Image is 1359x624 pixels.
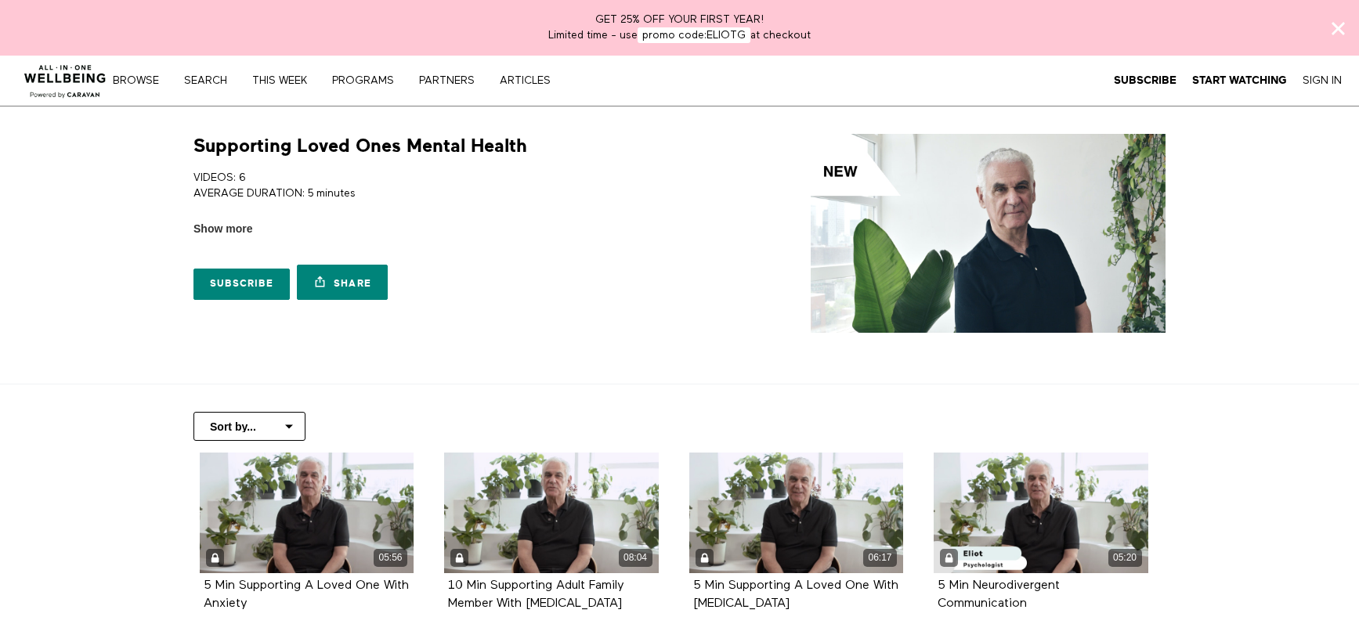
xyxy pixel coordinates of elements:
a: ARTICLES [494,75,567,86]
p: GET 25% OFF YOUR FIRST YEAR! [18,12,1342,27]
a: 5 Min Neurodivergent Communication [938,579,1060,609]
p: Limited time - use at checkout [18,27,1342,43]
a: Browse [107,75,175,86]
a: 5 Min Supporting A Loved One With Anxiety [204,579,409,609]
nav: Primary [124,72,583,88]
a: Share [297,265,388,300]
img: CARAVAN [18,53,113,100]
strong: 10 Min Supporting Adult Family Member With ADHD [448,579,624,610]
a: 10 Min Supporting Adult Family Member With ADHD 08:04 [444,453,659,573]
strong: 5 Min Supporting A Loved One With Anxiety [204,579,409,610]
a: Subscribe [1114,74,1176,88]
a: PROGRAMS [327,75,410,86]
a: Search [179,75,244,86]
a: THIS WEEK [247,75,323,86]
div: 08:04 [619,549,652,567]
img: Supporting Loved Ones Mental Health [811,134,1166,334]
div: 06:17 [863,549,897,567]
strong: 5 Min Supporting A Loved One With Depression [693,579,898,610]
a: 5 Min Supporting A Loved One With Anxiety 05:56 [200,453,414,573]
strong: Start Watching [1192,74,1287,86]
strong: Subscribe [1114,74,1176,86]
span: Show more [193,221,252,237]
h1: Supporting Loved Ones Mental Health [193,134,527,158]
a: 5 Min Supporting A Loved One With [MEDICAL_DATA] [693,579,898,609]
a: Sign In [1303,74,1342,88]
a: 10 Min Supporting Adult Family Member With [MEDICAL_DATA] [448,579,624,609]
div: Secondary [1098,56,1354,106]
a: PARTNERS [414,75,491,86]
div: 05:20 [1108,549,1142,567]
span: promo code: [638,27,750,43]
div: 05:56 [374,549,407,567]
strong: 5 Min Neurodivergent Communication [938,579,1060,610]
a: Subscribe [193,269,290,300]
p: VIDEOS: 6 AVERAGE DURATION: 5 minutes [193,170,674,202]
a: 5 Min Supporting A Loved One With Depression 06:17 [689,453,904,573]
a: 5 Min Neurodivergent Communication 05:20 [934,453,1148,573]
span: ELIOTG [707,30,746,41]
a: Start Watching [1192,74,1287,88]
